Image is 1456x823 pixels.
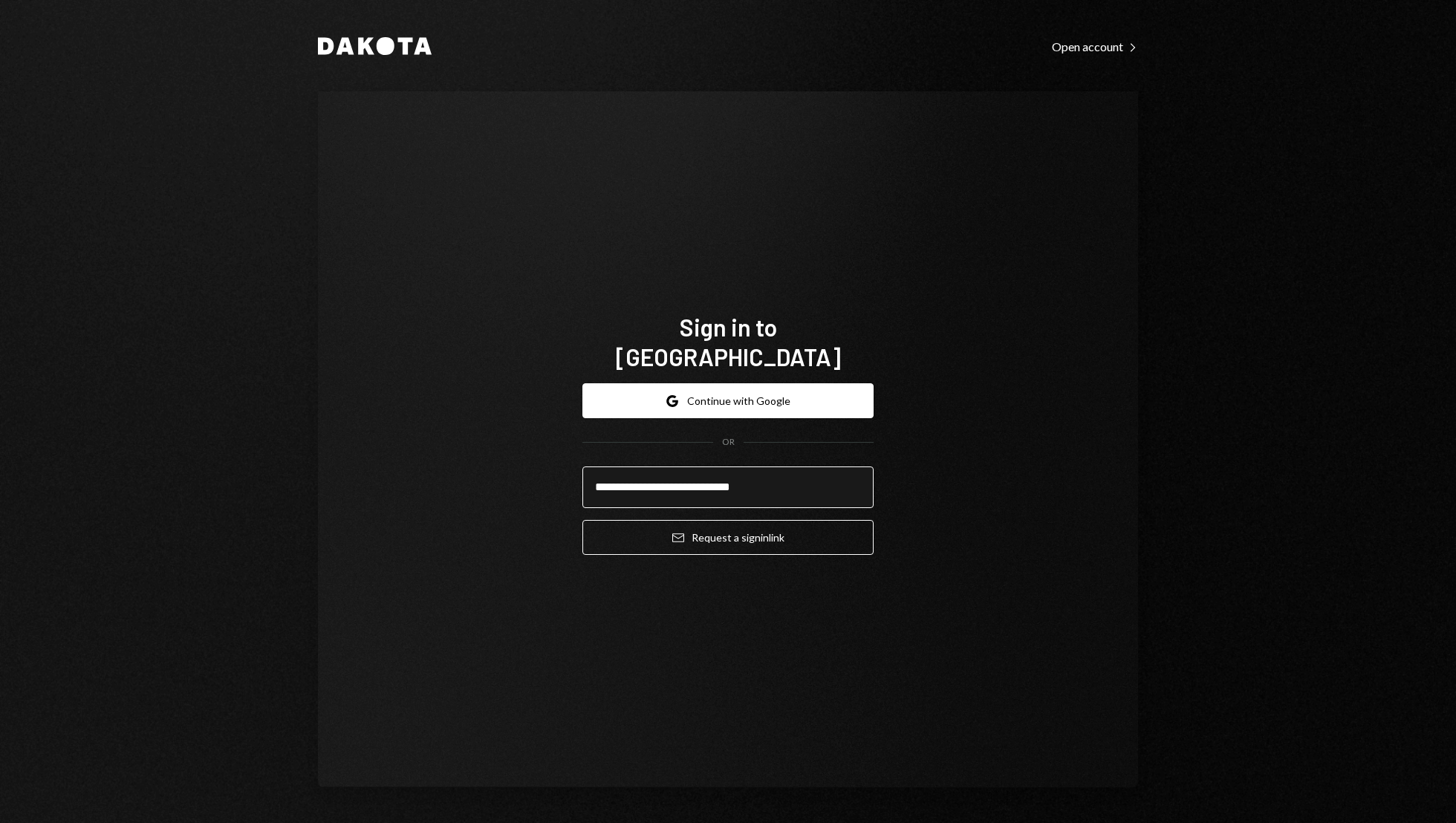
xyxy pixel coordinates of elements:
button: Request a signinlink [582,520,874,555]
a: Open account [1052,38,1138,54]
div: Open account [1052,39,1138,54]
button: Continue with Google [582,383,874,418]
div: OR [722,436,735,449]
h1: Sign in to [GEOGRAPHIC_DATA] [582,312,874,371]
